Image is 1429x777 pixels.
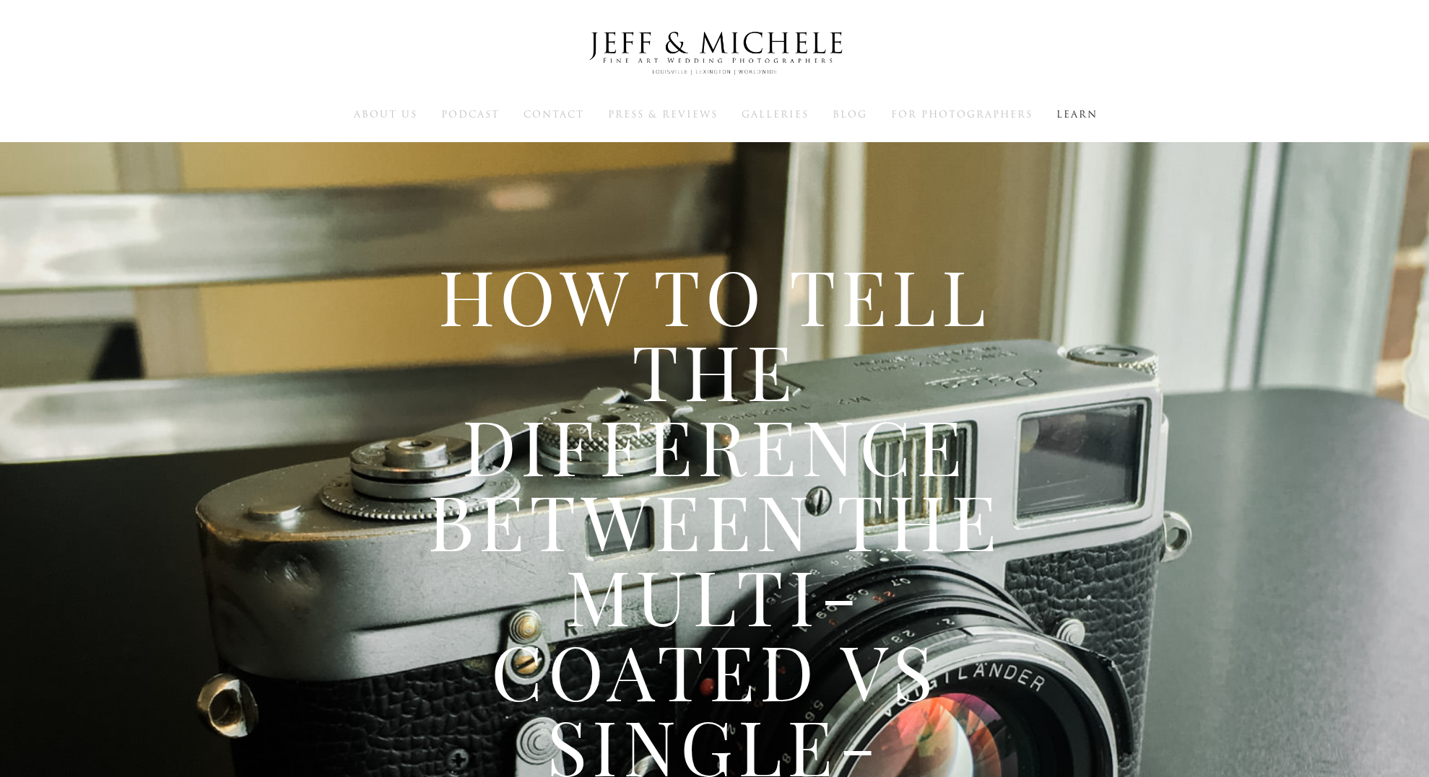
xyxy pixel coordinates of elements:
a: Press & Reviews [608,107,718,120]
a: About Us [354,107,417,120]
a: Podcast [441,107,500,120]
a: Learn [1056,107,1098,120]
img: Louisville Wedding Photographers - Jeff & Michele Wedding Photographers [570,18,859,89]
a: Galleries [742,107,809,120]
a: Contact [524,107,584,120]
a: For Photographers [891,107,1033,120]
a: Blog [833,107,867,120]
